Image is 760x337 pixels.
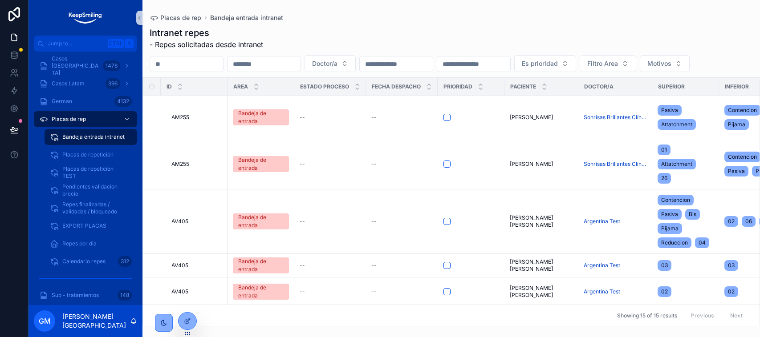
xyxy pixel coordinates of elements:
span: [PERSON_NAME] [510,114,553,121]
a: AV405 [171,262,222,269]
button: Select Button [305,55,356,72]
span: Bandeja entrada intranet [62,133,125,140]
a: EXPORT PLACAS [45,218,137,234]
span: EXPORT PLACAS [62,222,106,229]
span: Reduccion [661,239,688,246]
span: Repes por dia [62,240,97,247]
span: Jump to... [48,40,104,47]
span: 03 [661,262,668,269]
a: Placas de rep [150,13,201,22]
span: [PERSON_NAME] [PERSON_NAME] [510,214,573,229]
a: Argentina Test [584,288,620,295]
button: Select Button [580,55,636,72]
a: 03 [658,258,714,273]
span: Estado proceso [300,83,349,90]
a: -- [371,288,432,295]
span: Pasiva [728,168,745,175]
a: -- [371,114,432,121]
div: Bandeja de entrada [238,109,284,125]
span: Contencion [728,107,757,114]
button: Jump to...CtrlK [34,36,137,52]
span: Pasiva [661,107,678,114]
span: K [126,40,133,47]
div: Bandeja de entrada [238,213,284,229]
span: Fecha despacho [372,83,421,90]
span: Bandeja entrada intranet [210,13,283,22]
span: GM [39,316,51,326]
a: German4132 [34,93,137,109]
span: Motivos [647,59,671,68]
div: Bandeja de entrada [238,284,284,300]
span: Pijama [661,225,679,232]
a: Placas de repetición [45,147,137,163]
span: Doctor/a [312,59,337,68]
span: AM255 [171,114,189,121]
a: Casos [GEOGRAPHIC_DATA]1476 [34,58,137,74]
span: Attatchment [661,160,692,168]
span: Filtro Area [587,59,618,68]
a: AM255 [171,114,222,121]
span: 02 [728,288,735,295]
span: -- [300,288,305,295]
a: Bandeja de entrada [233,213,289,229]
a: 02 [658,285,714,299]
a: -- [371,262,432,269]
span: - Repes solicitadas desde intranet [150,39,263,50]
a: Bandeja de entrada [233,257,289,273]
span: Placas de repetición [62,151,114,158]
span: Showing 15 of 15 results [617,312,677,319]
a: 01Attatchment26 [658,143,714,185]
button: Select Button [640,55,690,72]
a: -- [300,262,361,269]
div: Bandeja de entrada [238,156,284,172]
a: Calendario repes312 [45,253,137,269]
a: Bandeja entrada intranet [45,129,137,145]
div: Bandeja de entrada [238,257,284,273]
span: prioridad [443,83,472,90]
a: [PERSON_NAME] [PERSON_NAME] [510,258,573,273]
a: Sub - tratamientos148 [34,287,137,303]
span: 26 [661,175,667,182]
span: Pijama [728,121,745,128]
a: AV405 [171,288,222,295]
span: AM255 [171,160,189,168]
p: [PERSON_NAME][GEOGRAPHIC_DATA] [62,312,130,330]
a: ContencionPasivaBisPijamaReduccion04 [658,193,714,250]
a: Argentina Test [584,218,620,225]
span: Placas de rep [52,116,86,123]
span: Placas de repetición TEST [62,165,128,180]
a: Argentina Test [584,262,647,269]
a: Sonrisas Brillantes Clínica [584,114,647,121]
a: PasivaAttatchment [658,103,714,132]
a: AM255 [171,160,222,168]
div: 1476 [103,60,120,71]
a: Argentina Test [584,218,647,225]
a: Bandeja de entrada [233,284,289,300]
span: -- [371,160,377,168]
span: Calendario repes [62,258,106,265]
span: [PERSON_NAME] [PERSON_NAME] [510,285,573,299]
div: 312 [118,256,132,267]
span: 06 [745,218,752,225]
a: -- [300,288,361,295]
a: Sonrisas Brillantes Clínica [584,160,647,168]
span: Superior [658,83,685,90]
a: Argentina Test [584,262,620,269]
span: Casos Latam [52,80,85,87]
span: AV405 [171,288,188,295]
div: scrollable content [28,52,142,305]
a: Repes por dia [45,236,137,252]
a: -- [300,218,361,225]
img: App logo [68,11,103,25]
div: 4132 [114,96,132,107]
a: Argentina Test [584,288,647,295]
span: -- [371,114,377,121]
span: Placas de rep [160,13,201,22]
button: Select Button [514,55,576,72]
span: Attatchment [661,121,692,128]
span: 02 [728,218,735,225]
